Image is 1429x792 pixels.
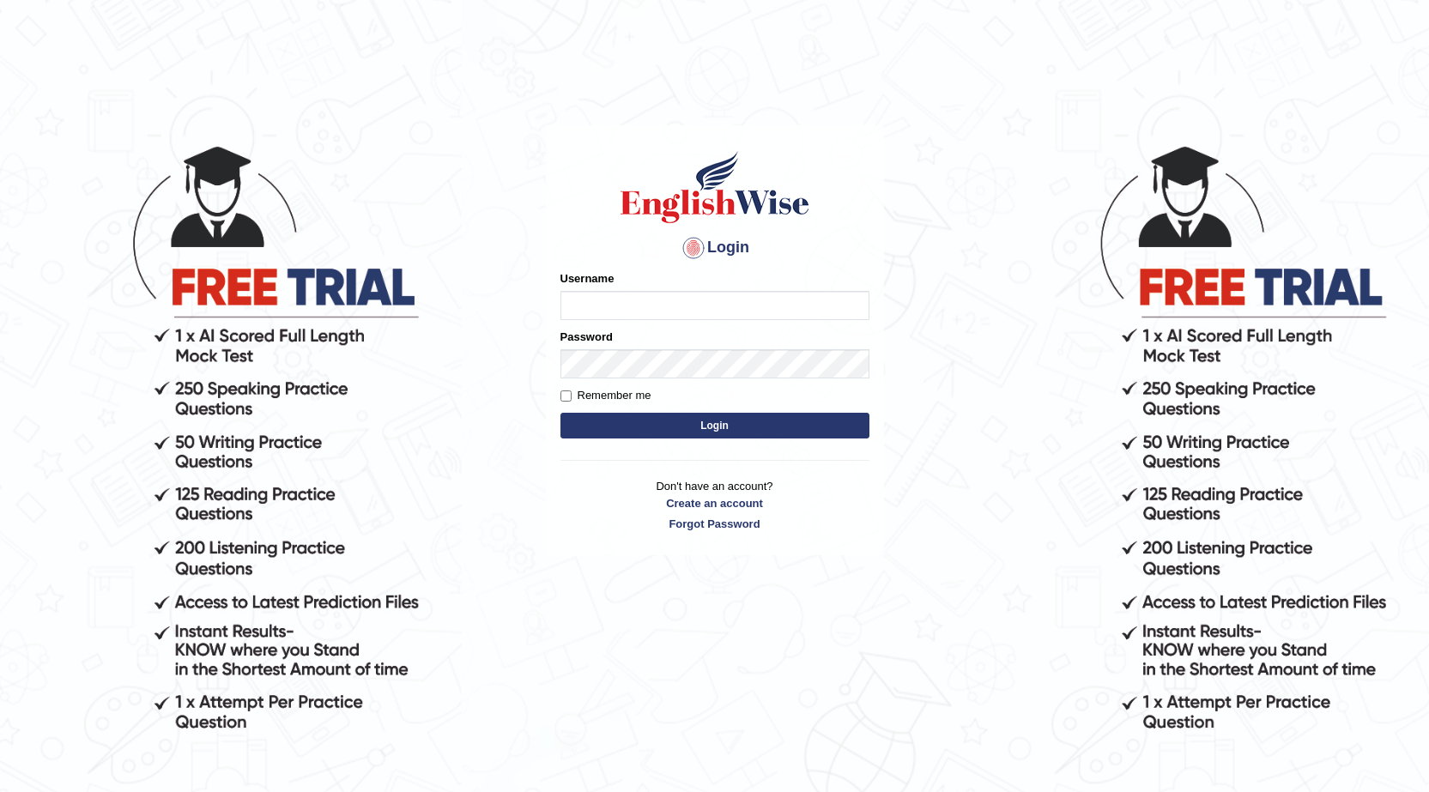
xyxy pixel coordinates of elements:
[560,387,651,404] label: Remember me
[560,413,869,438] button: Login
[560,270,615,287] label: Username
[560,329,613,345] label: Password
[617,148,813,226] img: Logo of English Wise sign in for intelligent practice with AI
[560,495,869,511] a: Create an account
[560,390,572,402] input: Remember me
[560,516,869,532] a: Forgot Password
[560,478,869,531] p: Don't have an account?
[560,234,869,262] h4: Login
